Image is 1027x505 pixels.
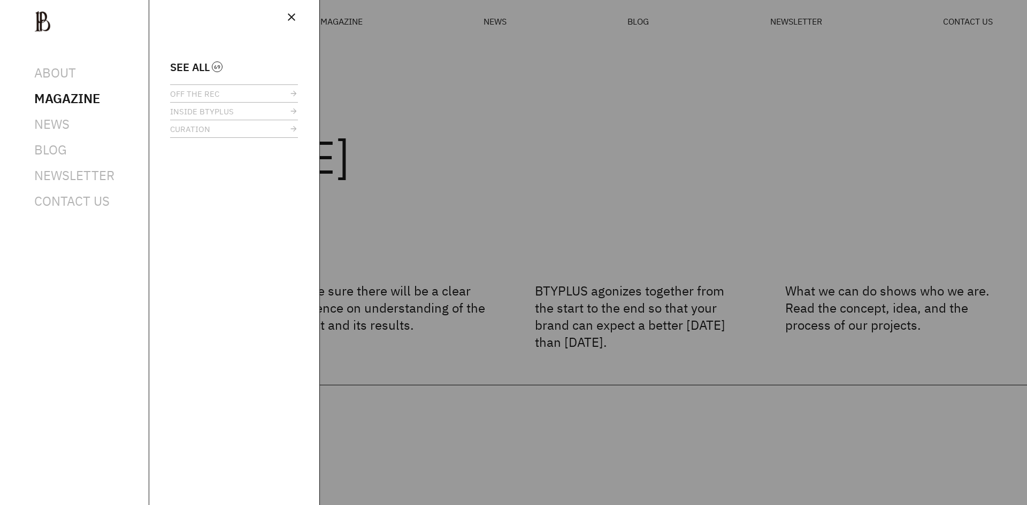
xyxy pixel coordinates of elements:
[34,115,70,133] a: NEWS
[34,11,51,32] img: ba379d5522eb3.png
[170,120,298,137] a: CURATION
[34,192,110,209] a: CONTACT US
[285,11,298,24] span: close
[170,85,298,102] a: OFF THE REC
[34,167,114,184] a: NEWSLETTER
[170,63,210,71] span: SEE ALL
[34,90,100,107] span: MAGAZINE
[170,125,210,133] span: CURATION
[170,107,234,115] span: INSIDE BTYPLUS
[34,64,76,81] a: ABOUT
[170,103,298,120] a: INSIDE BTYPLUS
[34,141,67,158] a: BLOG
[170,90,219,98] span: OFF THE REC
